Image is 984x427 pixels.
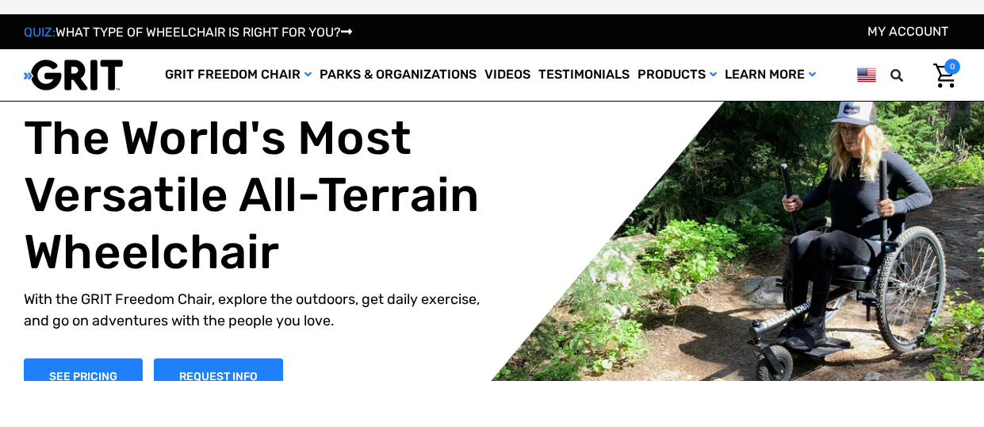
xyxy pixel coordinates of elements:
[933,63,956,88] img: Cart
[921,59,960,92] a: Cart with 0 items
[634,49,721,101] a: Products
[24,358,143,394] a: Shop Now
[24,25,56,40] span: QUIZ:
[867,24,948,39] a: Account
[534,49,634,101] a: Testimonials
[24,109,504,280] h1: The World's Most Versatile All-Terrain Wheelchair
[161,49,316,101] a: GRIT Freedom Chair
[721,49,820,101] a: Learn More
[24,288,504,331] p: With the GRIT Freedom Chair, explore the outdoors, get daily exercise, and go on adventures with ...
[857,65,876,85] img: us.png
[24,59,123,91] img: GRIT All-Terrain Wheelchair and Mobility Equipment
[944,59,960,75] span: 0
[898,59,921,92] input: Search
[481,49,534,101] a: Videos
[154,358,283,394] a: Slide number 1, Request Information
[24,25,352,40] a: QUIZ:WHAT TYPE OF WHEELCHAIR IS RIGHT FOR YOU?
[316,49,481,101] a: Parks & Organizations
